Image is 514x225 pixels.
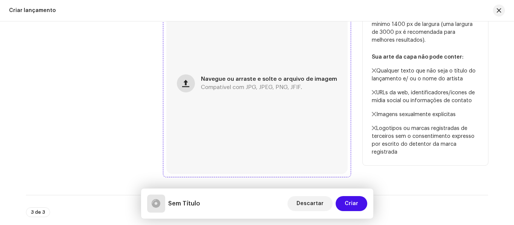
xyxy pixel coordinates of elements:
[372,111,479,119] p: Imagens sexualmente explícitas
[372,5,479,156] p: Certifique-se de que sua capa seja quadrada, com menos de 10 MB e no mínimo 1400 px de largura (u...
[372,67,479,83] p: Qualquer texto que não seja o título do lançamento e/ ou o nome do artista
[372,125,479,156] p: Logotipos ou marcas registradas de terceiros sem o consentimento expresso por escrito do detentor...
[372,89,479,105] p: URLs da web, identificadores/ícones de mídia social ou informações de contato
[297,196,324,211] span: Descartar
[168,199,200,208] h5: Sem Título
[345,196,358,211] span: Criar
[287,196,333,211] button: Descartar
[336,196,367,211] button: Criar
[201,77,337,82] span: Navegue ou arraste e solte o arquivo de imagem
[201,85,302,90] span: Compatível com JPG, JPEG, PNG, JFIF.
[372,53,479,61] p: Sua arte da capa não pode conter:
